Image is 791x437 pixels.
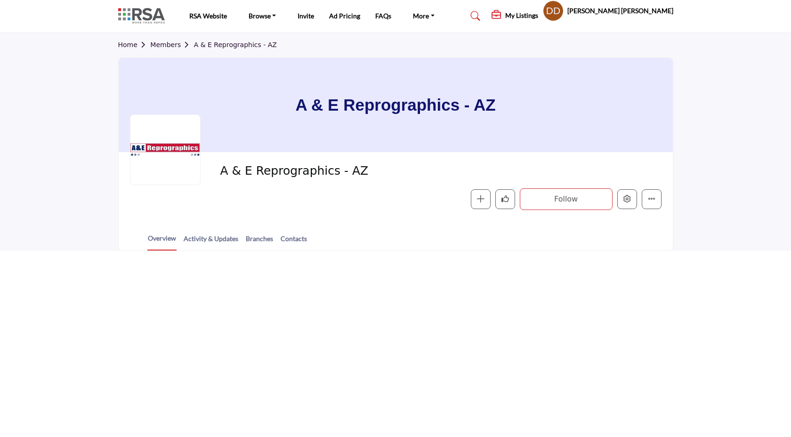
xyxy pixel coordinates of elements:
[194,41,277,49] a: A & E Reprographics - AZ
[617,189,637,209] button: Edit company
[461,8,486,24] a: Search
[150,41,194,49] a: Members
[183,234,239,250] a: Activity & Updates
[543,0,564,21] button: Show hide supplier dropdown
[298,12,314,20] a: Invite
[375,12,391,20] a: FAQs
[520,188,613,210] button: Follow
[118,8,169,24] img: site Logo
[505,11,538,20] h5: My Listings
[567,6,673,16] h5: [PERSON_NAME] [PERSON_NAME]
[406,9,441,23] a: More
[220,163,432,179] span: A & E Reprographics - AZ
[295,58,495,152] h1: A & E Reprographics - AZ
[492,10,538,22] div: My Listings
[495,189,515,209] button: Like
[245,234,274,250] a: Branches
[189,12,227,20] a: RSA Website
[147,233,177,251] a: Overview
[280,234,307,250] a: Contacts
[329,12,360,20] a: Ad Pricing
[642,189,662,209] button: More details
[242,9,283,23] a: Browse
[118,41,151,49] a: Home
